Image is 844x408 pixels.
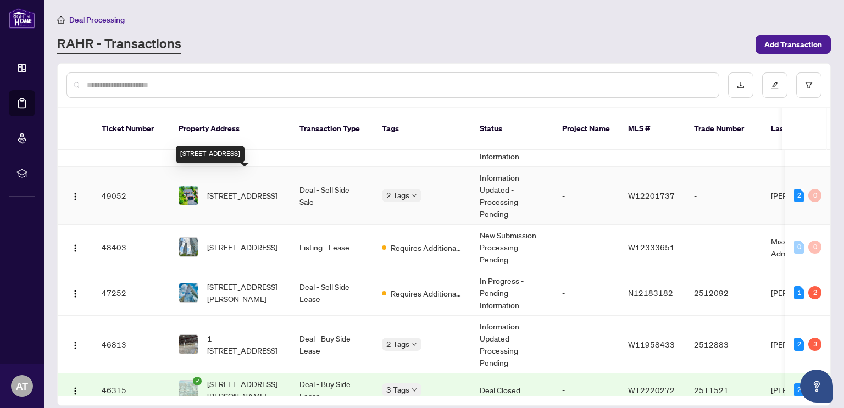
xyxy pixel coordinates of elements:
[207,281,282,305] span: [STREET_ADDRESS][PERSON_NAME]
[176,146,245,163] div: [STREET_ADDRESS]
[291,373,373,407] td: Deal - Buy Side Lease
[628,339,675,349] span: W11958433
[179,335,198,354] img: thumbnail-img
[66,381,84,399] button: Logo
[57,35,181,54] a: RAHR - Transactions
[66,238,84,256] button: Logo
[796,72,821,98] button: filter
[553,373,619,407] td: -
[71,341,80,350] img: Logo
[685,108,762,150] th: Trade Number
[471,270,553,316] td: In Progress - Pending Information
[170,108,291,150] th: Property Address
[685,167,762,225] td: -
[179,186,198,205] img: thumbnail-img
[471,108,553,150] th: Status
[553,316,619,373] td: -
[179,381,198,399] img: thumbnail-img
[685,225,762,270] td: -
[794,383,804,396] div: 2
[808,241,821,254] div: 0
[412,342,417,347] span: down
[471,225,553,270] td: New Submission - Processing Pending
[386,338,409,350] span: 2 Tags
[66,284,84,301] button: Logo
[794,338,804,351] div: 2
[57,16,65,24] span: home
[71,244,80,253] img: Logo
[471,316,553,373] td: Information Updated - Processing Pending
[179,238,198,256] img: thumbnail-img
[628,385,675,395] span: W12220272
[794,189,804,202] div: 2
[808,189,821,202] div: 0
[66,336,84,353] button: Logo
[412,193,417,198] span: down
[93,316,170,373] td: 46813
[93,225,170,270] td: 48403
[685,270,762,316] td: 2512092
[685,316,762,373] td: 2512883
[291,108,373,150] th: Transaction Type
[291,270,373,316] td: Deal - Sell Side Lease
[471,373,553,407] td: Deal Closed
[373,108,471,150] th: Tags
[728,72,753,98] button: download
[628,242,675,252] span: W12333651
[207,378,282,402] span: [STREET_ADDRESS][PERSON_NAME]
[737,81,745,89] span: download
[386,189,409,202] span: 2 Tags
[207,332,282,356] span: 1-[STREET_ADDRESS]
[179,283,198,302] img: thumbnail-img
[412,387,417,393] span: down
[756,35,831,54] button: Add Transaction
[808,286,821,299] div: 2
[71,192,80,201] img: Logo
[9,8,35,29] img: logo
[291,225,373,270] td: Listing - Lease
[71,387,80,395] img: Logo
[471,167,553,225] td: Information Updated - Processing Pending
[207,241,277,253] span: [STREET_ADDRESS]
[808,338,821,351] div: 3
[771,81,779,89] span: edit
[685,373,762,407] td: 2511521
[628,288,673,298] span: N12183182
[553,108,619,150] th: Project Name
[16,378,28,394] span: AT
[93,167,170,225] td: 49052
[71,289,80,298] img: Logo
[386,383,409,396] span: 3 Tags
[93,108,170,150] th: Ticket Number
[794,241,804,254] div: 0
[291,167,373,225] td: Deal - Sell Side Sale
[628,191,675,200] span: W12201737
[794,286,804,299] div: 1
[800,370,833,403] button: Open asap
[93,373,170,407] td: 46315
[553,225,619,270] td: -
[391,242,462,254] span: Requires Additional Docs
[391,287,462,299] span: Requires Additional Docs
[93,270,170,316] td: 47252
[193,377,202,385] span: check-circle
[66,187,84,204] button: Logo
[291,316,373,373] td: Deal - Buy Side Lease
[553,167,619,225] td: -
[69,15,125,25] span: Deal Processing
[619,108,685,150] th: MLS #
[762,72,787,98] button: edit
[764,36,822,53] span: Add Transaction
[805,81,813,89] span: filter
[553,270,619,316] td: -
[207,189,277,202] span: [STREET_ADDRESS]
